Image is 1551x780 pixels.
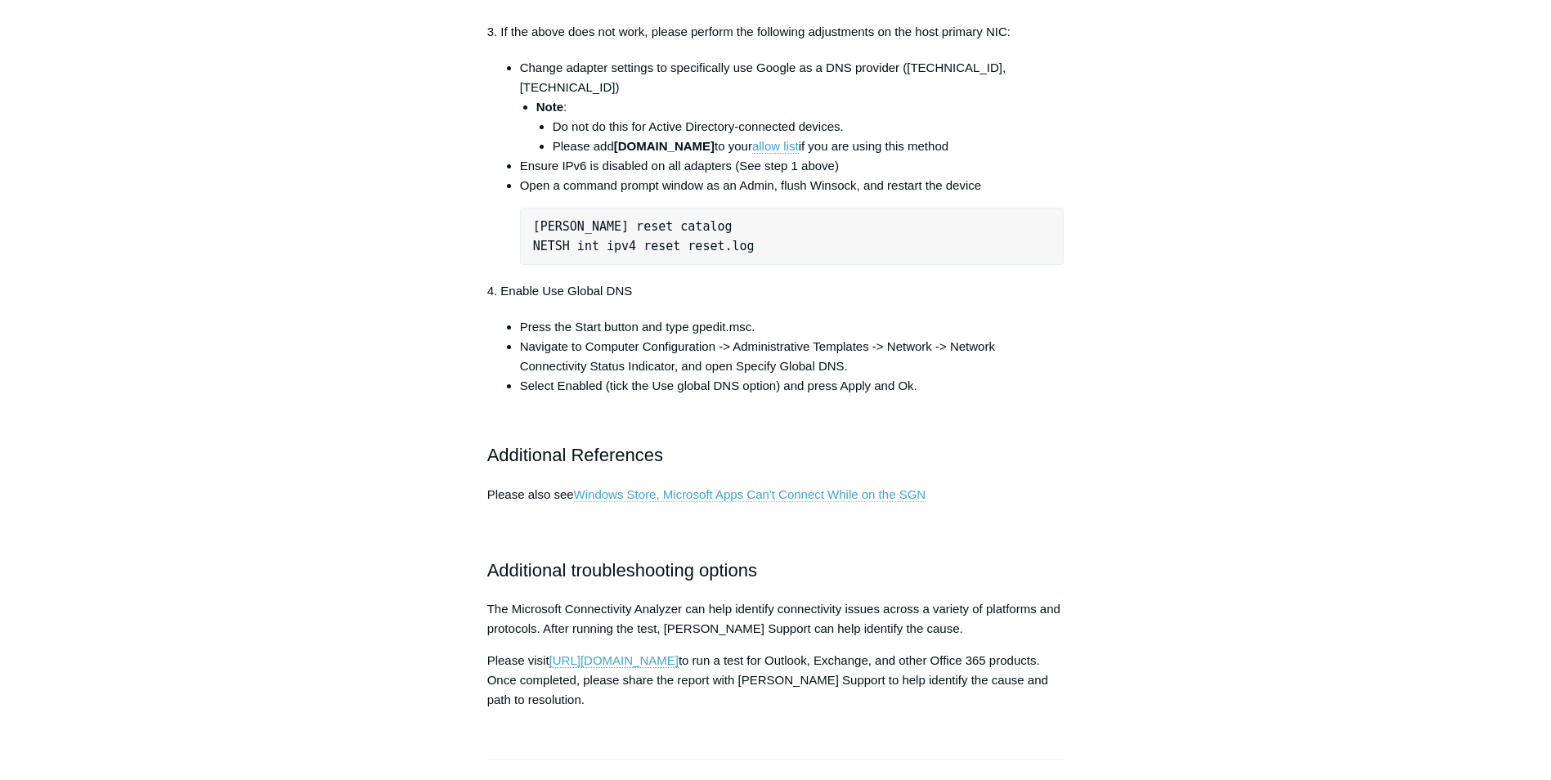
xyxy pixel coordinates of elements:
[553,117,1065,137] li: Do not do this for Active Directory-connected devices.
[520,208,1065,265] pre: [PERSON_NAME] reset catalog NETSH int ipv4 reset reset.log
[553,137,1065,156] li: Please add to your if you are using this method
[536,100,563,114] strong: Note
[487,281,1065,301] p: 4. Enable Use Global DNS
[487,556,1065,585] h2: Additional troubleshooting options
[536,97,1065,156] li: :
[520,376,1065,396] li: Select Enabled (tick the Use global DNS option) and press Apply and Ok.
[574,487,926,502] a: Windows Store, Microsoft Apps Can't Connect While on the SGN
[614,139,715,153] strong: [DOMAIN_NAME]
[487,651,1065,710] p: Please visit to run a test for Outlook, Exchange, and other Office 365 products. Once completed, ...
[520,176,1065,265] li: Open a command prompt window as an Admin, flush Winsock, and restart the device
[487,412,1065,469] h2: Additional References
[549,653,679,668] a: [URL][DOMAIN_NAME]
[487,485,1065,544] p: Please also see
[487,22,1065,42] p: 3. If the above does not work, please perform the following adjustments on the host primary NIC:
[520,317,1065,337] li: Press the Start button and type gpedit.msc.
[520,337,1065,376] li: Navigate to Computer Configuration -> Administrative Templates -> Network -> Network Connectivity...
[752,139,799,154] a: allow list
[520,58,1065,156] li: Change adapter settings to specifically use Google as a DNS provider ([TECHNICAL_ID], [TECHNICAL_...
[520,156,1065,176] li: Ensure IPv6 is disabled on all adapters (See step 1 above)
[487,599,1065,639] p: The Microsoft Connectivity Analyzer can help identify connectivity issues across a variety of pla...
